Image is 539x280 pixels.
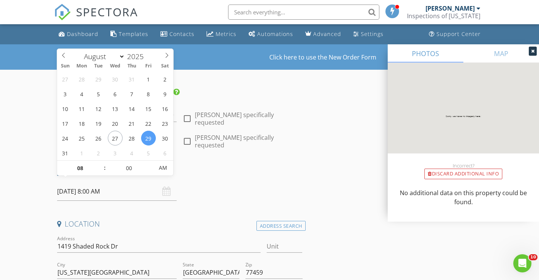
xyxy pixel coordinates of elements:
div: Support Center [436,30,481,38]
span: July 27, 2025 [58,72,73,86]
span: Thu [123,64,140,69]
div: Address Search [256,221,306,231]
span: August 14, 2025 [124,101,139,116]
span: August 25, 2025 [75,131,89,145]
span: August 7, 2025 [124,86,139,101]
span: SPECTORA [76,4,138,20]
span: August 12, 2025 [91,101,106,116]
a: SPECTORA [54,10,138,26]
h4: Date/Time [57,167,303,177]
a: MAP [463,44,539,63]
p: No additional data on this property could be found. [397,188,530,206]
span: July 31, 2025 [124,72,139,86]
a: Metrics [203,27,239,41]
img: The Best Home Inspection Software - Spectora [54,4,71,20]
span: September 4, 2025 [124,145,139,160]
span: Mon [73,64,90,69]
input: Search everything... [228,5,379,20]
span: August 27, 2025 [108,131,123,145]
iframe: Intercom live chat [513,254,531,272]
span: August 2, 2025 [158,72,172,86]
img: streetview [388,63,539,172]
span: September 1, 2025 [75,145,89,160]
span: Sat [157,64,173,69]
div: Contacts [169,30,194,38]
span: Fri [140,64,157,69]
span: August 31, 2025 [58,145,73,160]
span: August 6, 2025 [108,86,123,101]
div: Inspections of Texas [407,12,480,20]
span: Sun [57,64,74,69]
span: August 21, 2025 [124,116,139,131]
span: August 4, 2025 [75,86,89,101]
a: Settings [350,27,387,41]
span: August 20, 2025 [108,116,123,131]
div: Discard Additional info [424,169,502,179]
span: August 11, 2025 [75,101,89,116]
span: September 3, 2025 [108,145,123,160]
span: July 29, 2025 [91,72,106,86]
div: Automations [257,30,293,38]
span: August 15, 2025 [141,101,156,116]
span: : [104,160,106,175]
span: August 17, 2025 [58,116,73,131]
a: PHOTOS [388,44,463,63]
div: Incorrect? [388,163,539,169]
a: Contacts [157,27,197,41]
div: Advanced [313,30,341,38]
label: [PERSON_NAME] specifically requested [195,111,303,126]
span: August 23, 2025 [158,116,172,131]
a: Automations (Basic) [245,27,296,41]
span: August 13, 2025 [108,101,123,116]
a: Click here to use the New Order Form [269,54,376,60]
div: [PERSON_NAME] [426,5,475,12]
span: September 2, 2025 [91,145,106,160]
span: Tue [90,64,107,69]
span: Click to toggle [152,160,173,175]
h4: Location [57,219,303,229]
div: Settings [361,30,384,38]
span: August 22, 2025 [141,116,156,131]
input: Select date [57,182,177,201]
span: July 30, 2025 [108,72,123,86]
span: August 1, 2025 [141,72,156,86]
div: Templates [119,30,148,38]
input: Year [125,52,150,61]
span: August 8, 2025 [141,86,156,101]
div: Metrics [216,30,236,38]
span: August 26, 2025 [91,131,106,145]
span: August 9, 2025 [158,86,172,101]
label: [PERSON_NAME] specifically requested [195,134,303,149]
span: August 3, 2025 [58,86,73,101]
span: August 19, 2025 [91,116,106,131]
span: August 28, 2025 [124,131,139,145]
div: Dashboard [67,30,98,38]
span: August 30, 2025 [158,131,172,145]
span: July 28, 2025 [75,72,89,86]
span: 10 [529,254,537,260]
span: August 16, 2025 [158,101,172,116]
span: August 29, 2025 [141,131,156,145]
a: Support Center [426,27,484,41]
span: August 18, 2025 [75,116,89,131]
a: Dashboard [56,27,101,41]
span: September 5, 2025 [141,145,156,160]
span: Wed [107,64,123,69]
span: August 10, 2025 [58,101,73,116]
span: September 6, 2025 [158,145,172,160]
span: August 5, 2025 [91,86,106,101]
span: August 24, 2025 [58,131,73,145]
a: Templates [107,27,151,41]
a: Advanced [302,27,344,41]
